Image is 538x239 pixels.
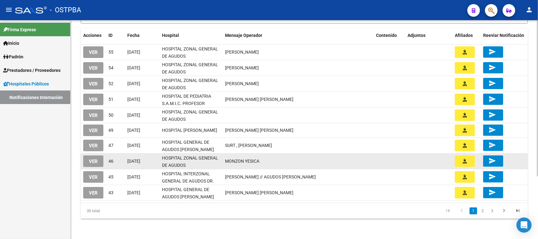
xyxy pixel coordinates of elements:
datatable-header-cell: Adjuntos [405,29,452,42]
datatable-header-cell: Hospital [159,29,223,42]
button: VER [83,187,103,199]
span: 49 [108,128,113,133]
li: page 1 [469,206,478,216]
span: LARRONDO SOLEDAD [225,65,259,70]
button: VER [83,171,103,183]
span: VER [89,128,98,133]
span: VER [89,190,98,196]
a: 2 [479,207,487,214]
span: HOSPITAL GENERAL DE AGUDOS [PERSON_NAME] [162,187,214,199]
span: VER [89,65,98,71]
button: VER [83,62,103,74]
datatable-header-cell: Acciones [81,29,106,42]
div: [DATE] [127,112,157,119]
span: Mensaje Operador [225,33,262,38]
span: Fecha [127,33,140,38]
span: HOSPITAL GENERAL DE AGUDOS [PERSON_NAME] [162,140,214,152]
button: VER [83,125,103,136]
span: - OSTPBA [50,3,81,17]
mat-icon: send [489,126,496,134]
button: VER [83,109,103,121]
mat-icon: send [489,95,496,103]
span: Contenido [376,33,397,38]
span: FERNANDEZ, MELODY BRIANNA [225,97,293,102]
span: Padrón [3,53,23,60]
span: HOSPITAL ZONAL GENERAL DE AGUDOS [GEOGRAPHIC_DATA][PERSON_NAME] [162,155,218,182]
span: MALDONADO MARIELA // AGUDOS DR. FIORITO [225,174,316,179]
a: go to first page [442,207,454,214]
span: Inicio [3,40,19,47]
span: HOSPITAL INTERZONAL GENERAL DE AGUDOS DR. FIORITO [162,171,214,191]
span: ID [108,33,113,38]
a: 3 [489,207,496,214]
span: 45 [108,174,113,179]
mat-icon: send [489,157,496,165]
a: go to next page [498,207,510,214]
span: 52 [108,81,113,86]
span: 46 [108,159,113,164]
mat-icon: person [525,6,533,14]
datatable-header-cell: Afiliados [452,29,481,42]
span: Hospital [162,33,179,38]
span: VER [89,97,98,102]
span: Firma Express [3,26,36,33]
span: Reeviar Notificación [483,33,524,38]
datatable-header-cell: Mensaje Operador [223,29,373,42]
a: go to last page [512,207,524,214]
mat-icon: send [489,141,496,149]
div: [DATE] [127,49,157,56]
span: HOSPITAL ZONAL GENERAL DE AGUDOS [PERSON_NAME] [162,109,218,129]
span: Acciones [83,33,101,38]
a: 1 [470,207,477,214]
datatable-header-cell: ID [106,29,125,42]
span: VER [89,50,98,55]
span: Hospitales Públicos [3,80,49,87]
datatable-header-cell: Reeviar Notificación [481,29,528,42]
span: 47 [108,143,113,148]
div: [DATE] [127,96,157,103]
span: HOSPITAL ZONAL GENERAL DE AGUDOS [PERSON_NAME] [162,78,218,97]
button: VER [83,155,103,167]
datatable-header-cell: Contenido [373,29,405,42]
li: page 2 [478,206,488,216]
mat-icon: send [489,111,496,119]
div: [DATE] [127,142,157,149]
span: 51 [108,97,113,102]
div: [DATE] [127,64,157,72]
span: ARANDA MONGE LUCIANO [225,81,259,86]
span: VER [89,143,98,149]
mat-icon: send [489,79,496,87]
button: VER [83,46,103,58]
li: page 3 [488,206,497,216]
span: SURT , ERNESTO GUILLERMO [225,143,272,148]
span: Prestadores / Proveedores [3,67,61,74]
span: 50 [108,113,113,118]
span: HOSPITAL DE PEDIATRIA S.A.M.I.C. PROFESOR [PERSON_NAME][GEOGRAPHIC_DATA] [162,94,211,120]
mat-icon: send [489,173,496,180]
span: 55 [108,50,113,55]
a: go to previous page [456,207,468,214]
span: GOMEZ , MARIA ISABEL [225,190,293,195]
div: 30 total [81,203,169,219]
div: [DATE] [127,127,157,134]
mat-icon: menu [5,6,13,14]
mat-icon: send [489,64,496,71]
div: [DATE] [127,80,157,87]
span: VER [89,174,98,180]
span: VER [89,113,98,118]
button: VER [83,140,103,151]
div: [DATE] [127,158,157,165]
span: ALLENDE QUIROGA [225,128,293,133]
span: MONZON YESICA [225,159,259,164]
span: HOSPITAL ZONAL GENERAL DE AGUDOS DESCENTRALIZADO EVITA PUEBLO [162,46,218,73]
datatable-header-cell: Fecha [125,29,159,42]
span: 54 [108,65,113,70]
span: 43 [108,190,113,195]
div: [DATE] [127,189,157,196]
span: HOSPITAL ZONAL GENERAL DE AGUDOS [PERSON_NAME] [162,62,218,82]
div: [DATE] [127,173,157,181]
div: Open Intercom Messenger [517,218,532,233]
span: VER [89,81,98,87]
span: Afiliados [455,33,473,38]
span: HOSPITAL [PERSON_NAME] [162,128,217,133]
